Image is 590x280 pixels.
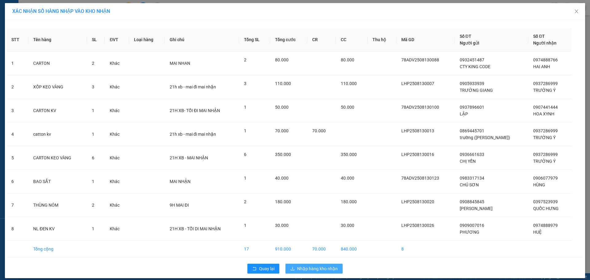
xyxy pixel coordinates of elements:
span: LẬP [460,111,468,116]
td: 6 [6,170,28,193]
td: 1 [6,52,28,75]
span: Số ĐT [533,34,545,39]
th: Tổng cước [270,28,307,52]
span: 80.000 [341,57,354,62]
span: 2 [244,199,246,204]
button: Close [568,3,585,20]
span: close [574,9,579,14]
span: 70.000 [275,128,289,133]
span: 78ADV2508130088 [401,57,439,62]
th: Loại hàng [129,28,165,52]
td: 3 [6,99,28,122]
span: 1 [244,105,246,110]
th: Tổng SL [239,28,270,52]
span: LHP2508130013 [401,128,434,133]
td: XỐP KEO VÀNG [28,75,87,99]
span: 110.000 [341,81,357,86]
th: STT [6,28,28,52]
span: 0937286999 [533,152,558,157]
span: 21H XB - TỐI DI MAI NHẬN [170,226,221,231]
span: 2 [244,57,246,62]
span: 2 [92,203,94,208]
span: rollback [252,266,257,271]
span: 21H XB- TỐI ĐI MAI NHẬN [170,108,220,113]
span: HUỆ [533,230,542,235]
td: NL ĐEN KV [28,217,87,241]
td: BAO SẮT [28,170,87,193]
span: 0907441444 [533,105,558,110]
span: 40.000 [275,176,289,181]
span: 0908845845 [460,199,484,204]
td: Khác [105,75,129,99]
span: 350.000 [275,152,291,157]
span: Nhập hàng kho nhận [297,265,338,272]
td: 2 [6,75,28,99]
span: 1 [92,226,94,231]
span: MAI NHAN [170,61,190,66]
span: 3 [244,81,246,86]
span: 40.000 [341,176,354,181]
span: 0932451487 [460,57,484,62]
td: CARTON KV [28,99,87,122]
span: 180.000 [341,199,357,204]
td: Khác [105,146,129,170]
span: CTY KING CODE [460,64,490,69]
span: 6 [92,155,94,160]
td: 7 [6,193,28,217]
span: HAI ANH [533,64,550,69]
span: HÙNG [533,182,545,187]
span: 0937896601 [460,105,484,110]
span: LHP2508130020 [401,199,434,204]
span: 1 [92,108,94,113]
th: Thu hộ [368,28,396,52]
td: CARTON KEO VÀNG [28,146,87,170]
td: THÙNG NÓM [28,193,87,217]
th: SL [87,28,105,52]
span: LHP2508130016 [401,152,434,157]
span: 70.000 [312,128,326,133]
span: PHƯƠNG [460,230,479,235]
span: 0974888979 [533,223,558,228]
td: CARTON [28,52,87,75]
span: TRƯỜNG Ý [533,159,556,164]
span: 0937286999 [533,128,558,133]
span: 350.000 [341,152,357,157]
span: 6 [244,152,246,157]
span: 9H MAI ĐI [170,203,189,208]
span: [PERSON_NAME] [460,206,493,211]
th: ĐVT [105,28,129,52]
td: Khác [105,193,129,217]
span: 0869445701 [460,128,484,133]
span: Quay lại [259,265,274,272]
span: 21H XB - MAI NHẬN [170,155,208,160]
span: 2 [92,61,94,66]
span: trường ([PERSON_NAME]) [460,135,510,140]
td: Khác [105,217,129,241]
td: 8 [6,217,28,241]
th: CC [336,28,368,52]
span: TRƯỜNG Ý [533,88,556,93]
span: XÁC NHẬN SỐ HÀNG NHẬP VÀO KHO NHẬN [12,8,110,14]
span: HOA XYNH [533,111,554,116]
td: 910.000 [270,241,307,258]
td: Khác [105,99,129,122]
span: 180.000 [275,199,291,204]
span: Người nhận [533,41,557,45]
span: LHP2508130007 [401,81,434,86]
span: 1 [244,128,246,133]
span: 0937286999 [533,81,558,86]
span: 110.000 [275,81,291,86]
span: 1 [244,223,246,228]
button: downloadNhập hàng kho nhận [285,264,343,274]
span: CHÚ SƠN [460,182,479,187]
td: 70.000 [307,241,336,258]
span: download [290,266,295,271]
span: 1 [92,179,94,184]
span: TRƯỜNG Ý [533,135,556,140]
td: 17 [239,241,270,258]
th: Ghi chú [165,28,239,52]
span: 1 [92,132,94,137]
span: 80.000 [275,57,289,62]
span: 0909007016 [460,223,484,228]
span: Người gửi [460,41,479,45]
